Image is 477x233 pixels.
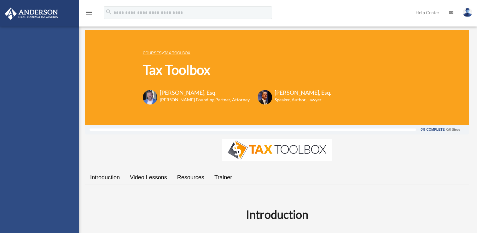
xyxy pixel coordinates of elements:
[125,169,172,187] a: Video Lessons
[160,89,250,97] h3: [PERSON_NAME], Esq.
[143,61,331,79] h1: Tax Toolbox
[143,51,161,55] a: COURSES
[172,169,209,187] a: Resources
[164,51,190,55] a: Tax Toolbox
[143,49,331,57] p: >
[209,169,237,187] a: Trainer
[85,11,93,16] a: menu
[463,8,472,17] img: User Pic
[258,90,272,105] img: Scott-Estill-Headshot.png
[143,90,157,105] img: Toby-circle-head.png
[85,169,125,187] a: Introduction
[275,89,331,97] h3: [PERSON_NAME], Esq.
[421,128,445,131] div: 0% Complete
[105,9,112,15] i: search
[160,97,250,103] h6: [PERSON_NAME] Founding Partner, Attorney
[85,9,93,16] i: menu
[3,8,60,20] img: Anderson Advisors Platinum Portal
[446,128,460,131] div: 0/0 Steps
[89,206,465,222] h2: Introduction
[275,97,323,103] h6: Speaker, Author, Lawyer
